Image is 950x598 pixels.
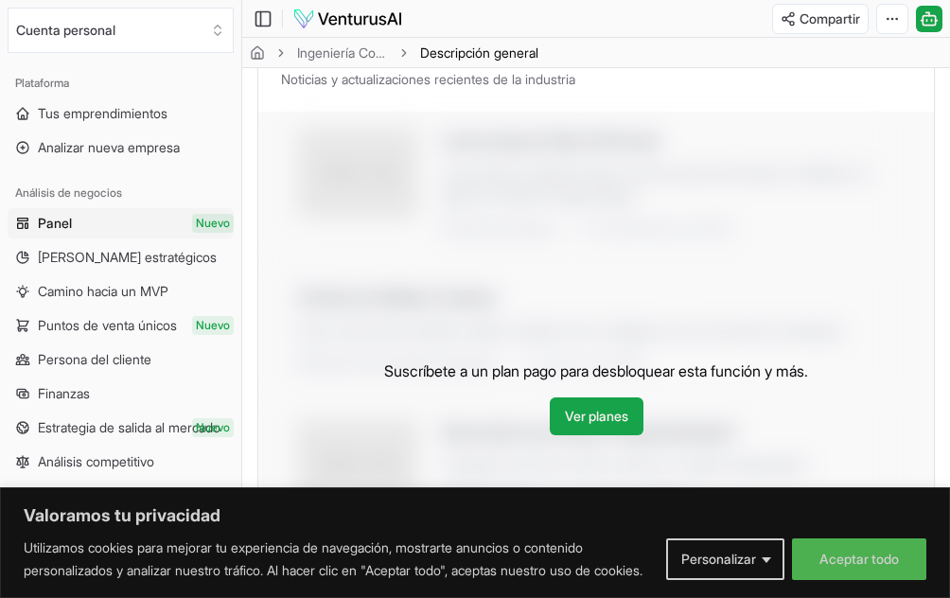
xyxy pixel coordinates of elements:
[420,44,538,62] span: Descripción general
[8,447,234,477] a: Análisis competitivo
[8,276,234,307] a: Camino hacia un MVP
[8,208,234,238] a: PanelNuevo
[250,44,538,62] nav: migaja de pan
[38,215,72,231] font: Panel
[24,539,642,578] font: Utilizamos cookies para mejorar tu experiencia de navegación, mostrarte anuncios o contenido pers...
[8,310,234,341] a: Puntos de venta únicosNuevo
[38,453,154,469] font: Análisis competitivo
[297,44,445,61] font: Ingeniería ConstructTech
[565,408,628,424] font: Ver planes
[8,8,234,53] button: Seleccione una organización
[196,216,230,230] font: Nuevo
[196,318,230,332] font: Nuevo
[24,505,220,525] font: Valoramos tu privacidad
[297,44,388,62] a: Ingeniería ConstructTech
[819,551,899,567] font: Aceptar todo
[38,105,167,121] font: Tus emprendimientos
[281,71,575,87] font: Noticias y actualizaciones recientes de la industria
[772,4,869,34] button: Compartir
[15,76,69,90] font: Plataforma
[38,283,168,299] font: Camino hacia un MVP
[792,538,926,580] button: Aceptar todo
[196,420,230,434] font: Nuevo
[8,378,234,409] a: Finanzas
[38,419,220,435] font: Estrategia de salida al mercado
[800,10,860,26] font: Compartir
[292,8,403,30] img: logo
[38,351,151,367] font: Persona del cliente
[420,44,538,61] font: Descripción general
[38,385,90,401] font: Finanzas
[681,551,756,567] font: Personalizar
[8,242,234,273] a: [PERSON_NAME] estratégicos
[8,132,234,163] a: Analizar nueva empresa
[16,22,115,38] font: Cuenta personal
[38,317,177,333] font: Puntos de venta únicos
[550,397,643,435] a: Ver planes
[38,249,217,265] font: [PERSON_NAME] estratégicos
[15,185,122,200] font: Análisis de negocios
[38,139,180,155] font: Analizar nueva empresa
[8,344,234,375] a: Persona del cliente
[8,98,234,129] a: Tus emprendimientos
[384,361,808,380] font: Suscríbete a un plan pago para desbloquear esta función y más.
[666,538,784,580] button: Personalizar
[8,413,234,443] a: Estrategia de salida al mercadoNuevo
